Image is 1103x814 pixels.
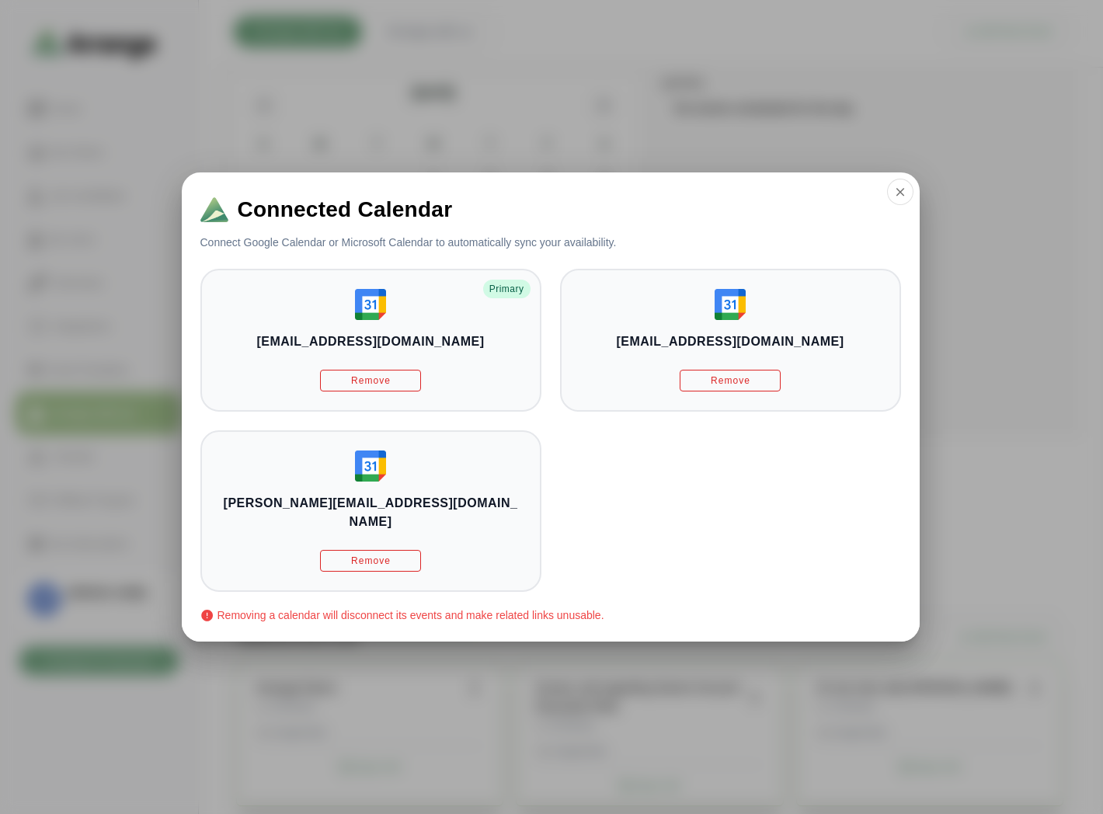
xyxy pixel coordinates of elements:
button: Remove [320,550,421,572]
h3: [EMAIL_ADDRESS][DOMAIN_NAME] [256,332,484,351]
img: Logo [200,197,228,222]
img: Google Calendar [355,450,386,482]
img: Google Calendar [715,289,746,320]
h3: [PERSON_NAME][EMAIL_ADDRESS][DOMAIN_NAME] [221,494,521,531]
button: Remove [320,370,421,391]
p: Connect Google Calendar or Microsoft Calendar to automatically sync your availability. [200,235,617,250]
button: Remove [680,370,781,391]
span: Remove [350,374,391,387]
img: Google Calendar [355,289,386,320]
p: Removing a calendar will disconnect its events and make related links unusable. [200,607,901,623]
div: Primary [483,280,531,298]
h3: [EMAIL_ADDRESS][DOMAIN_NAME] [616,332,844,351]
span: Remove [350,555,391,567]
span: Connected Calendar [238,199,453,221]
span: Remove [710,374,750,387]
